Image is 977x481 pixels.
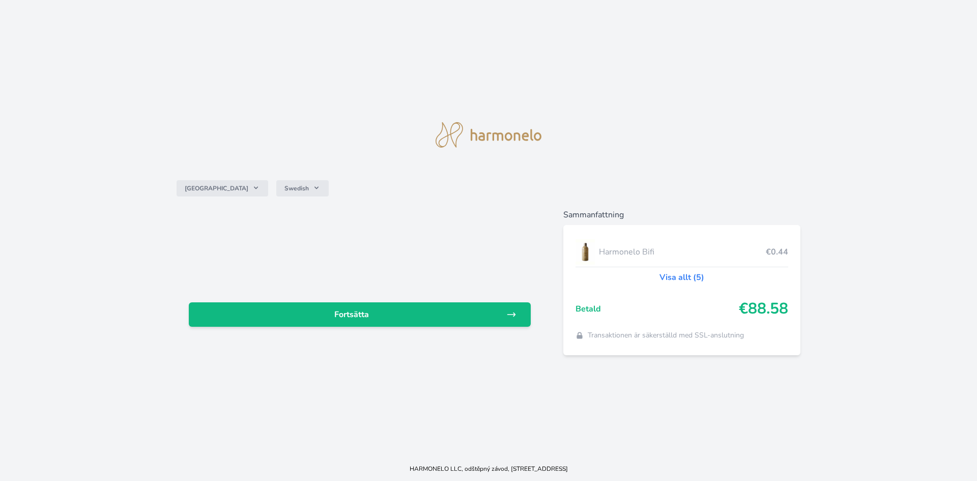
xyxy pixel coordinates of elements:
[177,180,268,196] button: [GEOGRAPHIC_DATA]
[276,180,329,196] button: Swedish
[576,303,739,315] span: Betald
[766,246,788,258] span: €0.44
[197,308,506,321] span: Fortsätta
[576,239,595,265] img: CLEAN_BIFI_se_stinem_x-lo.jpg
[599,246,766,258] span: Harmonelo Bifi
[185,184,248,192] span: [GEOGRAPHIC_DATA]
[659,271,704,284] a: Visa allt (5)
[189,302,531,327] a: Fortsätta
[563,209,801,221] h6: Sammanfattning
[588,330,744,341] span: Transaktionen är säkerställd med SSL-anslutning
[739,300,788,318] span: €88.58
[284,184,309,192] span: Swedish
[436,122,541,148] img: logo.svg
